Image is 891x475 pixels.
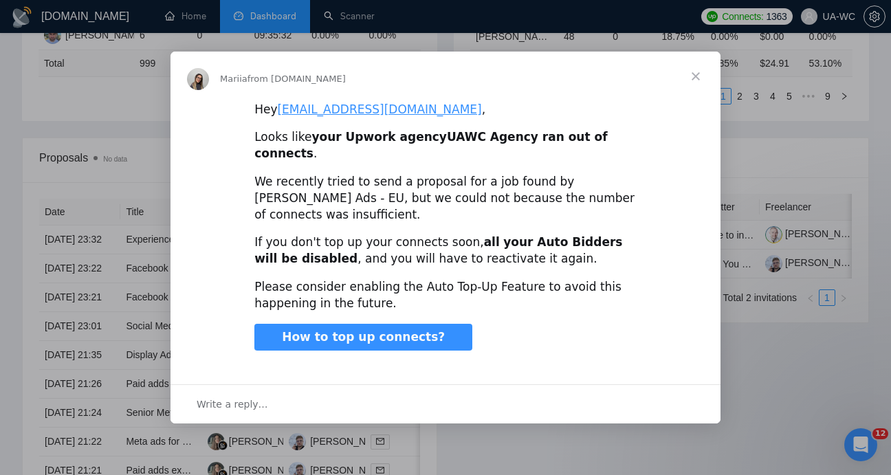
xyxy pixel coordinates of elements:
img: Profile image for Mariia [187,68,209,90]
b: your Auto Bidders will be disabled [254,235,622,265]
b: all [484,235,500,249]
b: UAWC Agency ran out of connects [254,130,607,160]
div: If you don't top up your connects soon, , and you will have to reactivate it again. [254,234,637,267]
div: Please consider enabling the Auto Top-Up Feature to avoid this happening in the future. [254,279,637,312]
a: [EMAIL_ADDRESS][DOMAIN_NAME] [277,102,481,116]
a: How to top up connects? [254,324,472,351]
div: Open conversation and reply [170,384,720,423]
span: Mariia [220,74,247,84]
div: We recently tried to send a proposal for a job found by [PERSON_NAME] Ads - EU, but we could not ... [254,174,637,223]
span: from [DOMAIN_NAME] [247,74,346,84]
div: Looks like . [254,129,637,162]
b: your Upwork agency [311,130,447,144]
span: Close [671,52,720,101]
span: Write a reply… [197,395,268,413]
div: Hey , [254,102,637,118]
span: How to top up connects? [282,330,445,344]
